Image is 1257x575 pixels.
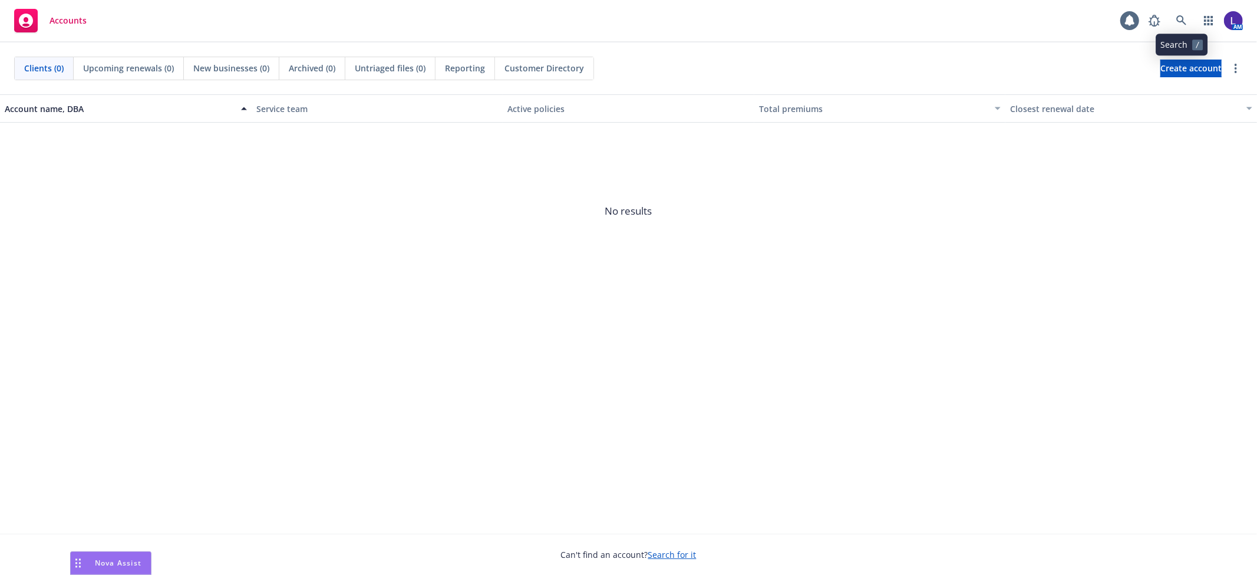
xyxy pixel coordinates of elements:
[445,62,485,74] span: Reporting
[355,62,425,74] span: Untriaged files (0)
[1197,9,1220,32] a: Switch app
[1143,9,1166,32] a: Report a Bug
[289,62,335,74] span: Archived (0)
[759,103,988,115] div: Total premiums
[193,62,269,74] span: New businesses (0)
[256,103,499,115] div: Service team
[24,62,64,74] span: Clients (0)
[83,62,174,74] span: Upcoming renewals (0)
[252,94,503,123] button: Service team
[1224,11,1243,30] img: photo
[95,558,141,568] span: Nova Assist
[70,551,151,575] button: Nova Assist
[507,103,750,115] div: Active policies
[1160,57,1222,80] span: Create account
[1010,103,1239,115] div: Closest renewal date
[9,4,91,37] a: Accounts
[561,548,697,561] span: Can't find an account?
[503,94,754,123] button: Active policies
[754,94,1006,123] button: Total premiums
[504,62,584,74] span: Customer Directory
[71,552,85,574] div: Drag to move
[50,16,87,25] span: Accounts
[1170,9,1193,32] a: Search
[1160,60,1222,77] a: Create account
[5,103,234,115] div: Account name, DBA
[1005,94,1257,123] button: Closest renewal date
[1229,61,1243,75] a: more
[648,549,697,560] a: Search for it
